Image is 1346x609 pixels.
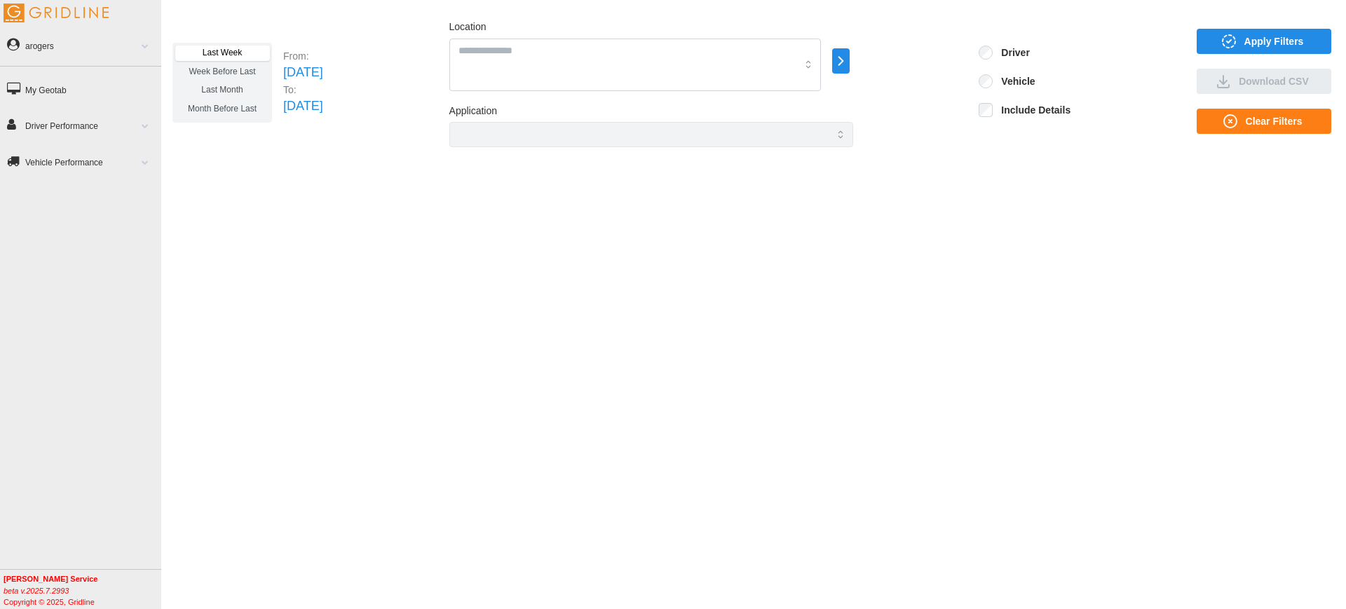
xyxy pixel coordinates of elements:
[203,48,242,57] span: Last Week
[993,46,1029,60] label: Driver
[4,587,69,595] i: beta v.2025.7.2993
[283,97,323,116] p: [DATE]
[449,104,498,119] label: Application
[1246,109,1303,133] span: Clear Filters
[188,104,257,114] span: Month Before Last
[1244,29,1304,53] span: Apply Filters
[4,4,109,22] img: Gridline
[283,49,323,63] p: From:
[201,85,243,95] span: Last Month
[4,575,98,583] b: [PERSON_NAME] Service
[4,573,161,608] div: Copyright © 2025, Gridline
[993,74,1035,88] label: Vehicle
[449,20,487,35] label: Location
[1239,69,1309,93] span: Download CSV
[189,67,255,76] span: Week Before Last
[283,83,323,97] p: To:
[1197,29,1331,54] button: Apply Filters
[1197,109,1331,134] button: Clear Filters
[993,103,1070,117] label: Include Details
[1197,69,1331,94] button: Download CSV
[283,63,323,83] p: [DATE]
